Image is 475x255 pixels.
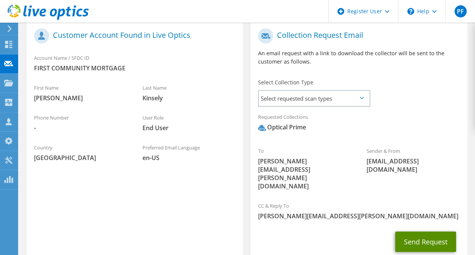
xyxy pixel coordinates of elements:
[34,64,235,72] span: FIRST COMMUNITY MORTGAGE
[34,124,127,132] span: -
[34,28,232,44] h1: Customer Account Found in Live Optics
[258,79,313,86] label: Select Collection Type
[251,143,359,194] div: To
[34,154,127,162] span: [GEOGRAPHIC_DATA]
[26,80,135,106] div: First Name
[407,8,414,15] svg: \n
[395,232,456,252] button: Send Request
[34,94,127,102] span: [PERSON_NAME]
[142,154,236,162] span: en-US
[455,5,467,17] span: PF
[142,94,236,102] span: Kinsely
[135,80,243,106] div: Last Name
[258,49,460,66] p: An email request with a link to download the collector will be sent to the customer as follows.
[258,157,351,190] span: [PERSON_NAME][EMAIL_ADDRESS][PERSON_NAME][DOMAIN_NAME]
[26,50,243,76] div: Account Name / SFDC ID
[359,143,467,177] div: Sender & From
[258,212,460,220] span: [PERSON_NAME][EMAIL_ADDRESS][PERSON_NAME][DOMAIN_NAME]
[259,91,369,106] span: Select requested scan types
[258,28,456,44] h1: Collection Request Email
[142,124,236,132] span: End User
[258,123,306,132] div: Optical Prime
[26,140,135,166] div: Country
[26,110,135,136] div: Phone Number
[135,140,243,166] div: Preferred Email Language
[251,109,467,139] div: Requested Collections
[135,110,243,136] div: User Role
[367,157,460,174] span: [EMAIL_ADDRESS][DOMAIN_NAME]
[251,198,467,224] div: CC & Reply To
